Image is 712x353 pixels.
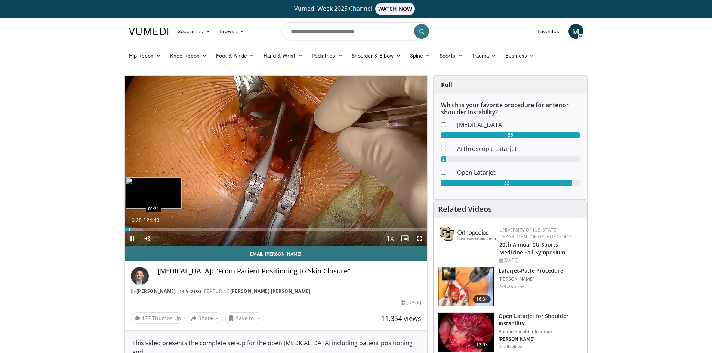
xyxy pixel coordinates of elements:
[568,24,583,39] a: M
[499,329,583,335] p: Boston Shoulder Institute
[499,241,565,256] a: 20th Annual CU Sports Medicine Fall Symposium
[441,180,572,186] div: 52
[173,24,215,39] a: Specialties
[441,132,580,138] div: 55
[499,344,523,350] p: 49.0K views
[440,227,496,241] img: 355603a8-37da-49b6-856f-e00d7e9307d3.png.150x105_q85_autocrop_double_scale_upscale_version-0.2.png
[158,267,422,275] h4: [MEDICAL_DATA]: "From Patient Positioning to Skin Closure"
[125,231,140,246] button: Pause
[347,48,406,63] a: Shoulder & Elbow
[259,48,307,63] a: Hand & Wrist
[131,267,149,285] img: Avatar
[215,24,249,39] a: Browse
[438,312,583,352] a: 12:03 Open Latarjet for Shoulder Instability Boston Shoulder Institute [PERSON_NAME] 49.0K views
[438,267,494,306] img: 617583_3.png.150x105_q85_crop-smart_upscale.jpg
[125,228,428,231] div: Progress Bar
[131,312,185,324] a: 177 Thumbs Up
[381,314,421,323] span: 11,354 views
[125,246,428,261] a: Email [PERSON_NAME]
[188,312,222,324] button: Share
[144,217,145,223] span: /
[473,341,491,349] span: 12:03
[401,299,421,306] div: [DATE]
[142,315,151,322] span: 177
[125,76,428,246] video-js: Video Player
[499,336,583,342] p: [PERSON_NAME]
[271,288,311,294] a: [PERSON_NAME]
[499,284,526,289] p: 234.2K views
[451,144,585,153] dd: Arthroscopic Latarjet
[166,48,212,63] a: Knee Recon
[130,3,582,15] a: Vumedi Week 2025 ChannelWATCH NOW
[397,231,412,246] button: Enable picture-in-picture mode
[281,22,431,40] input: Search topics, interventions
[438,267,583,307] a: 16:34 Latarjet-Patte Procedure [PERSON_NAME] 234.2K views
[406,48,435,63] a: Spine
[533,24,564,39] a: Favorites
[501,48,539,63] a: Business
[307,48,347,63] a: Pediatrics
[451,168,585,177] dd: Open Latarjet
[136,288,176,294] a: [PERSON_NAME]
[126,177,182,209] img: image.jpeg
[435,48,467,63] a: Sports
[131,288,422,295] div: By FEATURING ,
[441,156,446,162] div: 2
[451,120,585,129] dd: [MEDICAL_DATA]
[146,217,159,223] span: 24:43
[230,288,270,294] a: [PERSON_NAME]
[499,276,563,282] p: [PERSON_NAME]
[132,217,142,223] span: 0:28
[441,81,452,89] strong: Poll
[467,48,501,63] a: Trauma
[124,48,166,63] a: Hip Recon
[441,102,580,116] h6: Which is your favorite procedure for anterior shoulder instability?
[499,257,581,264] div: [DATE]
[140,231,155,246] button: Mute
[382,231,397,246] button: Playback Rate
[499,267,563,275] h3: Latarjet-Patte Procedure
[212,48,259,63] a: Foot & Ankle
[225,312,263,324] button: Save to
[129,28,169,35] img: VuMedi Logo
[438,313,494,352] img: 944938_3.png.150x105_q85_crop-smart_upscale.jpg
[438,205,492,214] h4: Related Videos
[499,227,572,240] a: University of [US_STATE] Department of Orthopaedics
[499,312,583,327] h3: Open Latarjet for Shoulder Instability
[375,3,415,15] span: WATCH NOW
[412,231,427,246] button: Fullscreen
[177,288,204,294] a: 14 Videos
[473,295,491,303] span: 16:34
